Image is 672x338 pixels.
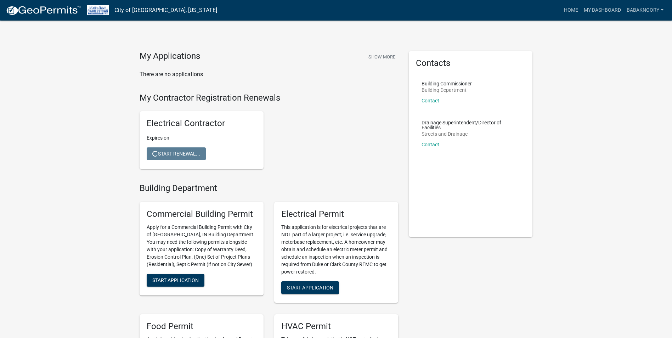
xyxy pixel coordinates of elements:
h5: Electrical Contractor [147,118,256,129]
h4: My Contractor Registration Renewals [140,93,398,103]
button: Start Application [281,281,339,294]
h5: HVAC Permit [281,321,391,332]
button: Start Renewal... [147,147,206,160]
p: Apply for a Commercial Building Permit with City of [GEOGRAPHIC_DATA], IN Building Department. Yo... [147,224,256,268]
h4: My Applications [140,51,200,62]
span: Start Application [152,277,199,283]
p: Streets and Drainage [422,131,520,136]
wm-registration-list-section: My Contractor Registration Renewals [140,93,398,175]
p: This application is for electrical projects that are NOT part of a larger project; i.e. service u... [281,224,391,276]
span: Start Application [287,285,333,290]
h5: Food Permit [147,321,256,332]
h5: Electrical Permit [281,209,391,219]
a: Contact [422,98,439,103]
p: Drainage Superintendent/Director of Facilities [422,120,520,130]
button: Start Application [147,274,204,287]
h5: Contacts [416,58,526,68]
a: My Dashboard [581,4,624,17]
p: There are no applications [140,70,398,79]
a: City of [GEOGRAPHIC_DATA], [US_STATE] [114,4,217,16]
h5: Commercial Building Permit [147,209,256,219]
a: Contact [422,142,439,147]
p: Building Department [422,88,472,92]
p: Expires on [147,134,256,142]
span: Start Renewal... [152,151,200,157]
a: BabakNoory [624,4,666,17]
a: Home [561,4,581,17]
img: City of Charlestown, Indiana [87,5,109,15]
p: Building Commissioner [422,81,472,86]
h4: Building Department [140,183,398,193]
button: Show More [366,51,398,63]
